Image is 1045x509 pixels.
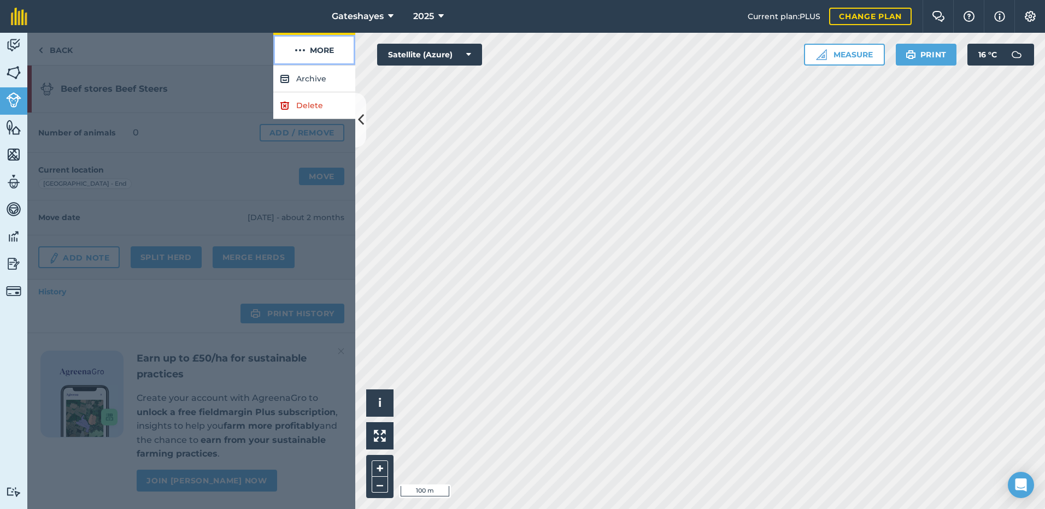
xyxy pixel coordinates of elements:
[280,99,290,112] img: svg+xml;base64,PHN2ZyB4bWxucz0iaHR0cDovL3d3dy53My5vcmcvMjAwMC9zdmciIHdpZHRoPSIxOCIgaGVpZ2h0PSIyNC...
[6,119,21,135] img: svg+xml;base64,PHN2ZyB4bWxucz0iaHR0cDovL3d3dy53My5vcmcvMjAwMC9zdmciIHdpZHRoPSI1NiIgaGVpZ2h0PSI2MC...
[6,201,21,217] img: svg+xml;base64,PD94bWwgdmVyc2lvbj0iMS4wIiBlbmNvZGluZz0idXRmLTgiPz4KPCEtLSBHZW5lcmF0b3I6IEFkb2JlIE...
[906,48,916,61] img: svg+xml;base64,PHN2ZyB4bWxucz0iaHR0cDovL3d3dy53My5vcmcvMjAwMC9zdmciIHdpZHRoPSIxOSIgaGVpZ2h0PSIyNC...
[6,256,21,272] img: svg+xml;base64,PD94bWwgdmVyc2lvbj0iMS4wIiBlbmNvZGluZz0idXRmLTgiPz4KPCEtLSBHZW5lcmF0b3I6IEFkb2JlIE...
[1006,44,1028,66] img: svg+xml;base64,PD94bWwgdmVyc2lvbj0iMS4wIiBlbmNvZGluZz0idXRmLTgiPz4KPCEtLSBHZW5lcmF0b3I6IEFkb2JlIE...
[896,44,957,66] button: Print
[804,44,885,66] button: Measure
[378,396,381,410] span: i
[6,487,21,497] img: svg+xml;base64,PD94bWwgdmVyc2lvbj0iMS4wIiBlbmNvZGluZz0idXRmLTgiPz4KPCEtLSBHZW5lcmF0b3I6IEFkb2JlIE...
[932,11,945,22] img: Two speech bubbles overlapping with the left bubble in the forefront
[994,10,1005,23] img: svg+xml;base64,PHN2ZyB4bWxucz0iaHR0cDovL3d3dy53My5vcmcvMjAwMC9zdmciIHdpZHRoPSIxNyIgaGVpZ2h0PSIxNy...
[967,44,1034,66] button: 16 °C
[280,72,290,85] img: svg+xml;base64,PHN2ZyB4bWxucz0iaHR0cDovL3d3dy53My5vcmcvMjAwMC9zdmciIHdpZHRoPSIxOCIgaGVpZ2h0PSIyNC...
[273,92,355,119] a: Delete
[366,389,394,417] button: i
[372,477,388,493] button: –
[413,10,434,23] span: 2025
[1024,11,1037,22] img: A cog icon
[372,460,388,477] button: +
[6,174,21,190] img: svg+xml;base64,PD94bWwgdmVyc2lvbj0iMS4wIiBlbmNvZGluZz0idXRmLTgiPz4KPCEtLSBHZW5lcmF0b3I6IEFkb2JlIE...
[377,44,482,66] button: Satellite (Azure)
[1008,472,1034,498] div: Open Intercom Messenger
[6,64,21,81] img: svg+xml;base64,PHN2ZyB4bWxucz0iaHR0cDovL3d3dy53My5vcmcvMjAwMC9zdmciIHdpZHRoPSI1NiIgaGVpZ2h0PSI2MC...
[978,44,997,66] span: 16 ° C
[11,8,27,25] img: fieldmargin Logo
[374,430,386,442] img: Four arrows, one pointing top left, one top right, one bottom right and the last bottom left
[295,44,306,57] img: svg+xml;base64,PHN2ZyB4bWxucz0iaHR0cDovL3d3dy53My5vcmcvMjAwMC9zdmciIHdpZHRoPSIyMCIgaGVpZ2h0PSIyNC...
[6,146,21,163] img: svg+xml;base64,PHN2ZyB4bWxucz0iaHR0cDovL3d3dy53My5vcmcvMjAwMC9zdmciIHdpZHRoPSI1NiIgaGVpZ2h0PSI2MC...
[816,49,827,60] img: Ruler icon
[6,37,21,54] img: svg+xml;base64,PD94bWwgdmVyc2lvbj0iMS4wIiBlbmNvZGluZz0idXRmLTgiPz4KPCEtLSBHZW5lcmF0b3I6IEFkb2JlIE...
[962,11,976,22] img: A question mark icon
[6,228,21,245] img: svg+xml;base64,PD94bWwgdmVyc2lvbj0iMS4wIiBlbmNvZGluZz0idXRmLTgiPz4KPCEtLSBHZW5lcmF0b3I6IEFkb2JlIE...
[273,33,355,65] button: More
[6,283,21,299] img: svg+xml;base64,PD94bWwgdmVyc2lvbj0iMS4wIiBlbmNvZGluZz0idXRmLTgiPz4KPCEtLSBHZW5lcmF0b3I6IEFkb2JlIE...
[332,10,384,23] span: Gateshayes
[6,92,21,108] img: svg+xml;base64,PD94bWwgdmVyc2lvbj0iMS4wIiBlbmNvZGluZz0idXRmLTgiPz4KPCEtLSBHZW5lcmF0b3I6IEFkb2JlIE...
[273,66,355,92] button: Archive
[748,10,820,22] span: Current plan : PLUS
[829,8,912,25] a: Change plan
